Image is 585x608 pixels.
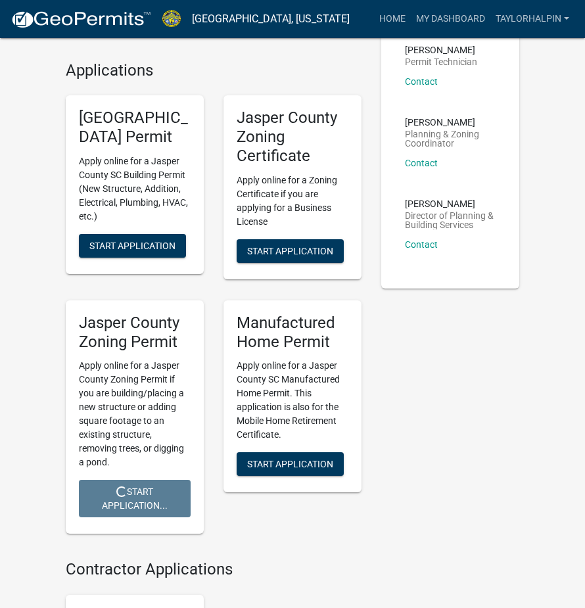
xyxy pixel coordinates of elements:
p: [PERSON_NAME] [405,199,496,208]
img: Jasper County, South Carolina [162,10,181,28]
a: taylorhalpin [490,7,574,32]
button: Start Application... [79,480,191,517]
p: [PERSON_NAME] [405,45,477,55]
p: [PERSON_NAME] [405,118,496,127]
h4: Applications [66,61,362,80]
button: Start Application [79,234,186,258]
h5: Manufactured Home Permit [237,314,348,352]
a: [GEOGRAPHIC_DATA], [US_STATE] [192,8,350,30]
button: Start Application [237,239,344,263]
span: Start Application... [102,486,168,511]
button: Start Application [237,452,344,476]
a: Contact [405,158,438,168]
p: Apply online for a Jasper County Zoning Permit if you are building/placing a new structure or add... [79,359,191,469]
a: Home [374,7,411,32]
p: Director of Planning & Building Services [405,211,496,229]
p: Apply online for a Zoning Certificate if you are applying for a Business License [237,174,348,229]
span: Start Application [247,459,333,469]
p: Permit Technician [405,57,477,66]
p: Apply online for a Jasper County SC Building Permit (New Structure, Addition, Electrical, Plumbin... [79,154,191,223]
h5: [GEOGRAPHIC_DATA] Permit [79,108,191,147]
a: Contact [405,239,438,250]
h5: Jasper County Zoning Certificate [237,108,348,165]
wm-workflow-list-section: Applications [66,61,362,545]
h4: Contractor Applications [66,560,362,579]
a: Contact [405,76,438,87]
span: Start Application [89,241,175,251]
a: My Dashboard [411,7,490,32]
span: Start Application [247,245,333,256]
p: Apply online for a Jasper County SC Manufactured Home Permit. This application is also for the Mo... [237,359,348,442]
h5: Jasper County Zoning Permit [79,314,191,352]
p: Planning & Zoning Coordinator [405,129,496,148]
